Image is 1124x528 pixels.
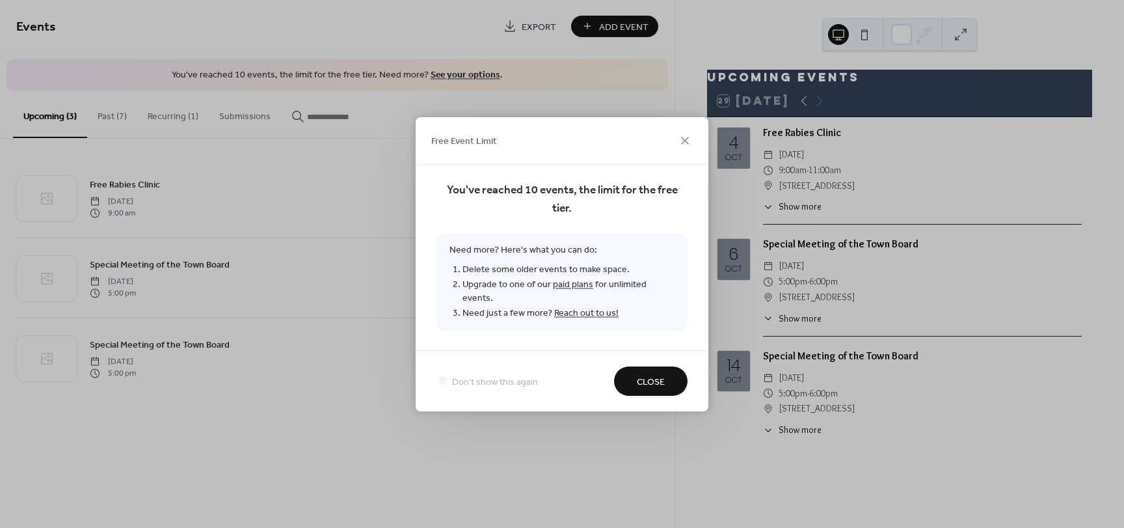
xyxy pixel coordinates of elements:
span: You've reached 10 events, the limit for the free tier. [436,181,688,217]
li: Need just a few more? [462,305,675,320]
a: paid plans [553,275,593,293]
span: Close [637,375,665,389]
span: Don't show this again [452,375,538,389]
li: Delete some older events to make space. [462,262,675,277]
button: Close [614,367,688,396]
a: Reach out to us! [554,304,619,322]
li: Upgrade to one of our for unlimited events. [462,277,675,305]
span: Need more? Here's what you can do: [436,233,688,330]
span: Free Event Limit [431,135,497,148]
